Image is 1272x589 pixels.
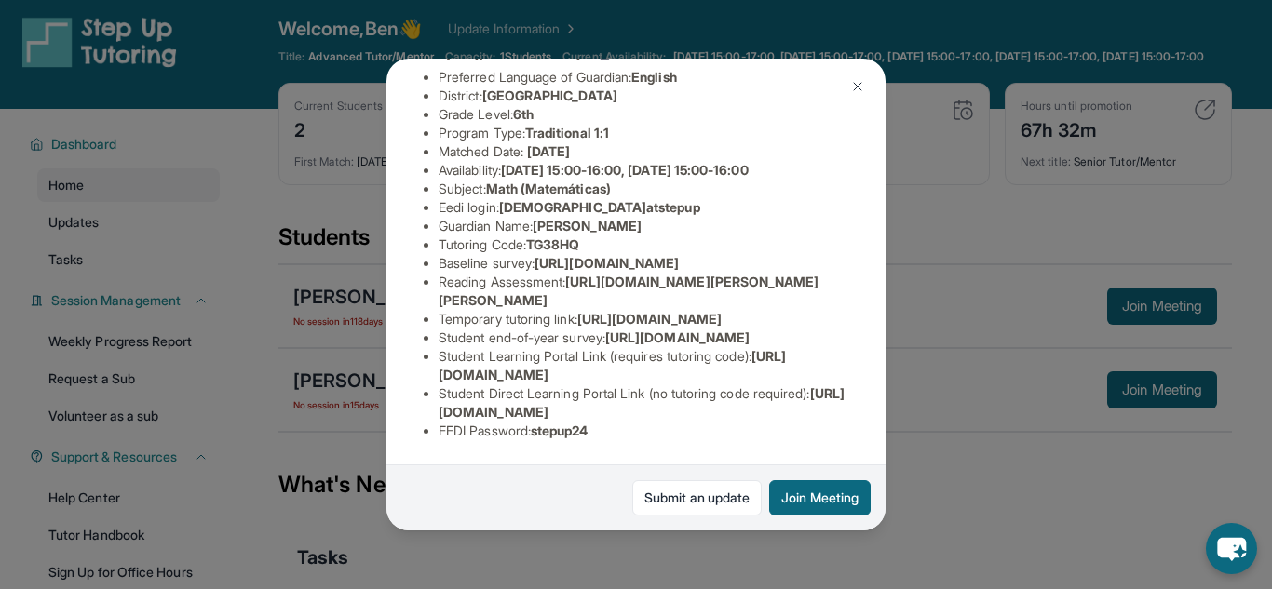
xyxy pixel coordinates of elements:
a: Submit an update [632,480,762,515]
button: Join Meeting [769,480,871,515]
span: 6th [513,106,534,122]
li: Eedi login : [439,198,848,217]
span: English [631,69,677,85]
li: District: [439,87,848,105]
li: Baseline survey : [439,254,848,273]
span: [URL][DOMAIN_NAME] [535,255,679,271]
span: TG38HQ [526,236,579,252]
li: Preferred Language of Guardian: [439,68,848,87]
li: Student Direct Learning Portal Link (no tutoring code required) : [439,384,848,422]
span: Traditional 1:1 [525,125,609,141]
li: Tutoring Code : [439,235,848,254]
span: [GEOGRAPHIC_DATA] [482,87,617,103]
button: chat-button [1206,523,1257,574]
li: Reading Assessment : [439,273,848,310]
li: Temporary tutoring link : [439,310,848,328]
span: [URL][DOMAIN_NAME][PERSON_NAME][PERSON_NAME] [439,274,819,308]
span: [DEMOGRAPHIC_DATA]atstepup [499,199,700,215]
li: Grade Level: [439,105,848,124]
span: [DATE] 15:00-16:00, [DATE] 15:00-16:00 [501,162,749,178]
span: Math (Matemáticas) [486,181,611,196]
span: [URL][DOMAIN_NAME] [577,311,722,327]
span: [PERSON_NAME] [533,218,642,234]
span: [DATE] [527,143,570,159]
li: Matched Date: [439,142,848,161]
li: Program Type: [439,124,848,142]
li: Subject : [439,180,848,198]
li: Student Learning Portal Link (requires tutoring code) : [439,347,848,384]
li: Student end-of-year survey : [439,328,848,347]
img: Close Icon [850,79,865,94]
li: Guardian Name : [439,217,848,235]
span: [URL][DOMAIN_NAME] [605,329,750,345]
span: stepup24 [531,422,589,438]
li: EEDI Password : [439,422,848,440]
li: Availability: [439,161,848,180]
